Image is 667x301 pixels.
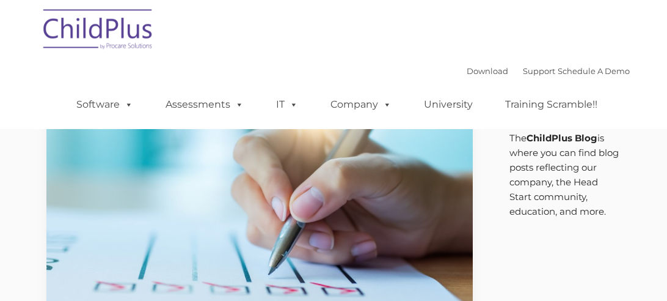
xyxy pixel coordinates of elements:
font: | [467,66,630,76]
a: Support [523,66,555,76]
a: IT [264,92,310,117]
a: Assessments [153,92,256,117]
a: Training Scramble!! [493,92,610,117]
strong: ChildPlus Blog [527,132,597,144]
a: Schedule A Demo [558,66,630,76]
a: Download [467,66,508,76]
p: The is where you can find blog posts reflecting our company, the Head Start community, education,... [509,131,621,219]
img: ChildPlus by Procare Solutions [37,1,159,62]
a: University [412,92,485,117]
a: Company [318,92,404,117]
a: Software [64,92,145,117]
